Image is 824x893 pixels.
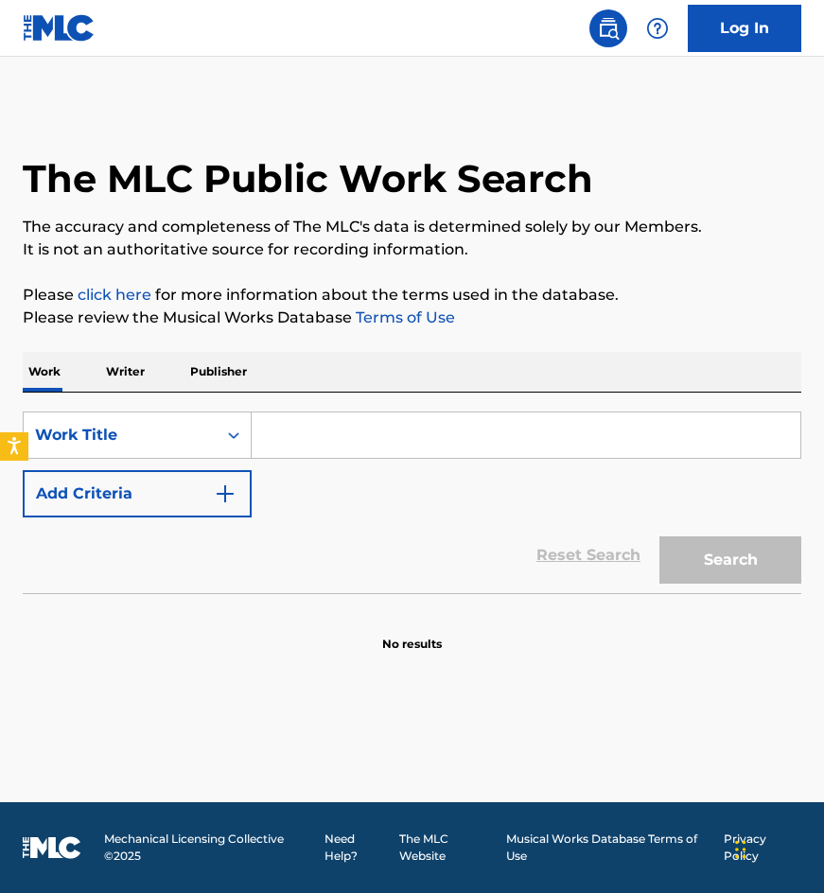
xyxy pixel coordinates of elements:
div: Help [639,9,676,47]
div: Widget de chat [729,802,824,893]
a: Musical Works Database Terms of Use [506,831,713,865]
a: Public Search [589,9,627,47]
p: Publisher [184,352,253,392]
div: Arrastrar [735,821,746,878]
span: Mechanical Licensing Collective © 2025 [104,831,313,865]
a: The MLC Website [399,831,494,865]
form: Search Form [23,411,801,593]
p: Work [23,352,66,392]
img: MLC Logo [23,14,96,42]
h1: The MLC Public Work Search [23,155,593,202]
p: Writer [100,352,150,392]
a: click here [78,286,151,304]
a: Log In [688,5,801,52]
a: Need Help? [324,831,388,865]
p: No results [382,613,442,653]
p: It is not an authoritative source for recording information. [23,238,801,261]
img: 9d2ae6d4665cec9f34b9.svg [214,482,237,505]
iframe: Chat Widget [729,802,824,893]
p: Please for more information about the terms used in the database. [23,284,801,306]
p: Please review the Musical Works Database [23,306,801,329]
a: Terms of Use [352,308,455,326]
img: help [646,17,669,40]
div: Work Title [35,424,205,446]
img: logo [23,836,81,859]
img: search [597,17,620,40]
button: Add Criteria [23,470,252,517]
p: The accuracy and completeness of The MLC's data is determined solely by our Members. [23,216,801,238]
a: Privacy Policy [724,831,801,865]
